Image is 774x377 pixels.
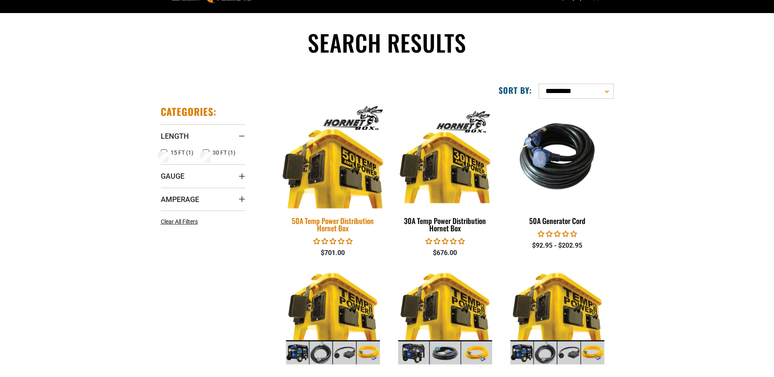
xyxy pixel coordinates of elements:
span: Amperage [161,195,199,204]
img: 50A Temp Power Distribution Hornet Box [276,104,390,208]
img: 4-in-1 Temp Power Kit with 30A Generator [394,271,497,364]
h2: Categories: [161,105,217,118]
img: 30A Temp Power Distribution Hornet Box [394,109,497,203]
label: Sort by: [499,85,532,95]
a: 50A Generator Cord 50A Generator Cord [507,105,607,229]
a: 30A Temp Power Distribution Hornet Box 30A Temp Power Distribution Hornet Box [395,105,495,237]
h1: Search results [161,28,614,58]
img: 5-in-1 Temp Power Kit with 50A Generator [506,271,609,364]
summary: Length [161,124,245,147]
div: 50A Temp Power Distribution Hornet Box [283,217,383,232]
div: 30A Temp Power Distribution Hornet Box [395,217,495,232]
a: 50A Temp Power Distribution Hornet Box 50A Temp Power Distribution Hornet Box [283,105,383,237]
div: $676.00 [395,248,495,258]
span: 15 FT (1) [171,150,193,155]
span: Gauge [161,171,184,181]
span: Clear All Filters [161,218,198,225]
span: 0.00 stars [313,237,353,245]
div: 50A Generator Cord [507,217,607,224]
summary: Gauge [161,164,245,187]
img: 5-in-1 Temp Power Kit with 50A Inverter [282,271,384,364]
summary: Amperage [161,188,245,211]
span: 0.00 stars [538,230,577,238]
a: Clear All Filters [161,217,201,226]
span: 0.00 stars [426,237,465,245]
div: $92.95 - $202.95 [507,241,607,251]
span: 30 FT (1) [213,150,235,155]
img: 50A Generator Cord [506,109,609,203]
span: Length [161,131,189,141]
div: $701.00 [283,248,383,258]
